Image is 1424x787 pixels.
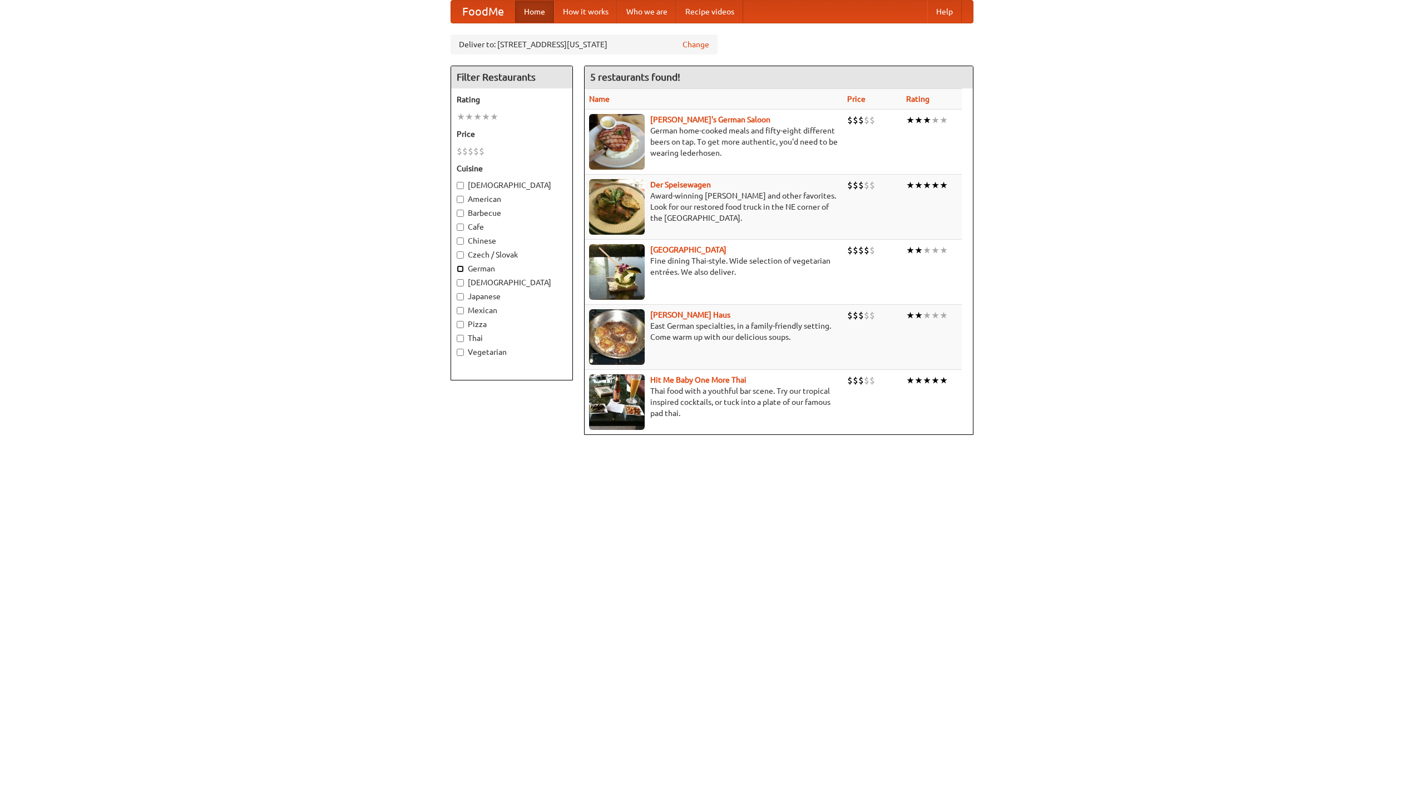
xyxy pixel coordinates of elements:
li: $ [869,179,875,191]
h5: Price [457,128,567,140]
li: ★ [931,179,940,191]
li: ★ [923,309,931,321]
a: [GEOGRAPHIC_DATA] [650,245,726,254]
a: Rating [906,95,929,103]
li: $ [869,244,875,256]
li: $ [864,244,869,256]
img: babythai.jpg [589,374,645,430]
li: ★ [914,309,923,321]
li: ★ [940,309,948,321]
li: $ [864,309,869,321]
input: Barbecue [457,210,464,217]
a: Who we are [617,1,676,23]
a: Name [589,95,610,103]
label: Barbecue [457,207,567,219]
a: Hit Me Baby One More Thai [650,375,746,384]
a: Help [927,1,962,23]
li: $ [847,309,853,321]
input: Pizza [457,321,464,328]
li: ★ [482,111,490,123]
li: ★ [457,111,465,123]
label: [DEMOGRAPHIC_DATA] [457,180,567,191]
p: East German specialties, in a family-friendly setting. Come warm up with our delicious soups. [589,320,838,343]
li: $ [462,145,468,157]
img: esthers.jpg [589,114,645,170]
a: Price [847,95,866,103]
input: German [457,265,464,273]
input: [DEMOGRAPHIC_DATA] [457,279,464,286]
li: ★ [940,374,948,387]
li: $ [869,309,875,321]
a: [PERSON_NAME]'s German Saloon [650,115,770,124]
li: ★ [490,111,498,123]
li: ★ [914,244,923,256]
li: $ [847,114,853,126]
li: ★ [906,114,914,126]
li: $ [853,374,858,387]
input: Vegetarian [457,349,464,356]
input: Czech / Slovak [457,251,464,259]
li: $ [858,114,864,126]
li: ★ [940,179,948,191]
input: [DEMOGRAPHIC_DATA] [457,182,464,189]
p: German home-cooked meals and fifty-eight different beers on tap. To get more authentic, you'd nee... [589,125,838,159]
li: ★ [473,111,482,123]
li: $ [853,244,858,256]
li: ★ [914,179,923,191]
label: Vegetarian [457,347,567,358]
label: German [457,263,567,274]
li: ★ [906,244,914,256]
li: $ [864,114,869,126]
li: $ [858,244,864,256]
li: $ [468,145,473,157]
li: ★ [906,374,914,387]
img: speisewagen.jpg [589,179,645,235]
li: ★ [914,114,923,126]
a: FoodMe [451,1,515,23]
li: ★ [931,244,940,256]
li: $ [869,114,875,126]
h4: Filter Restaurants [451,66,572,88]
a: [PERSON_NAME] Haus [650,310,730,319]
li: $ [853,114,858,126]
a: Recipe videos [676,1,743,23]
li: ★ [931,374,940,387]
li: ★ [923,244,931,256]
li: ★ [931,309,940,321]
input: Cafe [457,224,464,231]
li: $ [869,374,875,387]
a: How it works [554,1,617,23]
p: Award-winning [PERSON_NAME] and other favorites. Look for our restored food truck in the NE corne... [589,190,838,224]
li: $ [858,309,864,321]
input: Mexican [457,307,464,314]
li: ★ [906,309,914,321]
li: $ [853,309,858,321]
input: American [457,196,464,203]
li: $ [847,374,853,387]
li: ★ [914,374,923,387]
li: ★ [940,114,948,126]
label: Thai [457,333,567,344]
label: Pizza [457,319,567,330]
label: Japanese [457,291,567,302]
ng-pluralize: 5 restaurants found! [590,72,680,82]
h5: Rating [457,94,567,105]
a: Change [683,39,709,50]
label: Cafe [457,221,567,232]
li: $ [858,179,864,191]
img: satay.jpg [589,244,645,300]
p: Fine dining Thai-style. Wide selection of vegetarian entrées. We also deliver. [589,255,838,278]
li: ★ [465,111,473,123]
li: ★ [923,179,931,191]
label: American [457,194,567,205]
div: Deliver to: [STREET_ADDRESS][US_STATE] [451,34,718,55]
a: Der Speisewagen [650,180,711,189]
li: $ [864,374,869,387]
li: $ [858,374,864,387]
img: kohlhaus.jpg [589,309,645,365]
